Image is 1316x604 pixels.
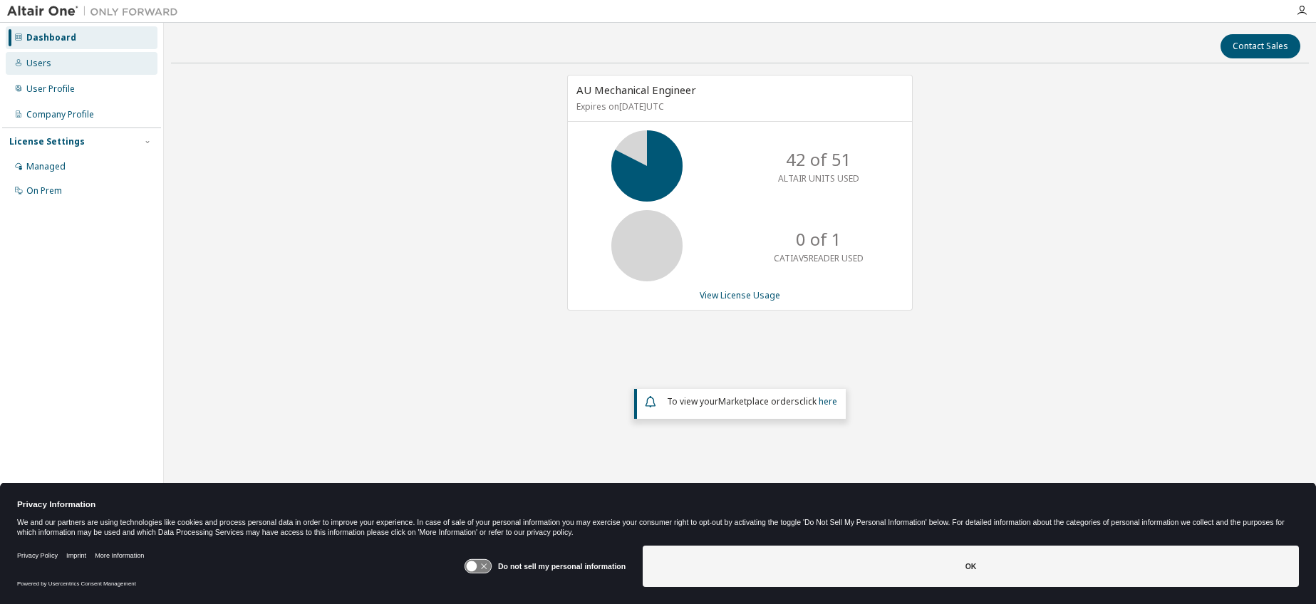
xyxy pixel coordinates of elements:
em: Marketplace orders [718,395,799,407]
div: License Settings [9,136,85,147]
img: Altair One [7,4,185,19]
a: here [819,395,837,407]
p: 42 of 51 [786,147,851,172]
div: Company Profile [26,109,94,120]
span: To view your click [667,395,837,407]
div: On Prem [26,185,62,197]
div: User Profile [26,83,75,95]
div: Users [26,58,51,69]
div: Dashboard [26,32,76,43]
p: Expires on [DATE] UTC [576,100,900,113]
a: View License Usage [700,289,780,301]
p: CATIAV5READER USED [774,252,864,264]
span: AU Mechanical Engineer [576,83,696,97]
p: ALTAIR UNITS USED [778,172,859,184]
p: 0 of 1 [796,227,841,251]
div: Managed [26,161,66,172]
button: Contact Sales [1221,34,1300,58]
